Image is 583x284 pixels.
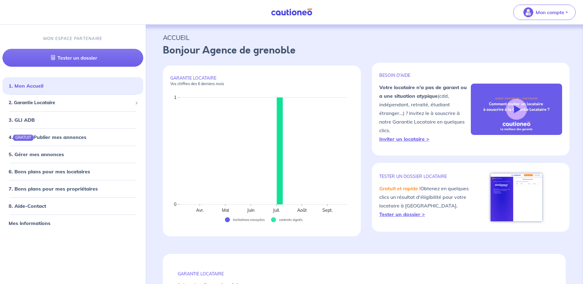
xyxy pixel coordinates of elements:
text: Juil. [273,207,280,213]
img: video-gli-new-none.jpg [471,84,562,135]
img: illu_account_valid_menu.svg [523,7,533,17]
a: Mes informations [9,220,50,226]
em: Vos chiffres des 6 derniers mois [170,81,224,86]
a: Tester un dossier > [379,211,425,217]
a: Tester un dossier [2,49,143,67]
text: 0 [174,202,176,207]
text: Avr. [196,207,204,213]
p: MON ESPACE PARTENAIRE [43,36,103,41]
strong: Votre locataire n'a pas de garant ou a une situation atypique [379,84,467,99]
text: 1 [174,95,176,100]
span: 2. Garantie Locataire [9,100,132,107]
div: 6. Bons plans pour mes locataires [2,165,143,178]
p: (cdd, indépendant, retraité, étudiant étranger...) ? Invitez le à souscrire à notre Garantie Loca... [379,83,471,143]
p: TESTER un dossier locataire [379,174,471,179]
em: Gratuit et rapide ! [379,185,420,191]
text: Sept. [322,207,333,213]
p: Obtenez en quelques clics un résultat d'éligibilité pour votre locataire à [GEOGRAPHIC_DATA]. [379,184,471,219]
a: Inviter un locataire > [379,136,429,142]
a: 8. Aide-Contact [9,203,46,209]
p: Bonjour Agence de grenoble [163,43,566,58]
text: Mai [222,207,229,213]
a: 6. Bons plans pour mes locataires [9,168,90,175]
div: 8. Aide-Contact [2,200,143,212]
p: Mon compte [536,9,564,16]
div: 1. Mon Accueil [2,80,143,92]
a: 5. Gérer mes annonces [9,151,64,157]
button: illu_account_valid_menu.svgMon compte [513,5,576,20]
img: Cautioneo [269,8,315,16]
div: 3. GLI ADB [2,114,143,126]
div: 2. Garantie Locataire [2,97,143,109]
a: 4.GRATUITPublier mes annonces [9,134,86,140]
a: 3. GLI ADB [9,117,35,123]
text: Juin [247,207,254,213]
p: GARANTIE LOCATAIRE [178,271,551,277]
div: 5. Gérer mes annonces [2,148,143,160]
a: 1. Mon Accueil [9,83,43,89]
p: BESOIN D'AIDE [379,73,471,78]
div: Mes informations [2,217,143,229]
a: 7. Bons plans pour mes propriétaires [9,186,98,192]
p: ACCUEIL [163,32,566,43]
div: 7. Bons plans pour mes propriétaires [2,183,143,195]
div: 4.GRATUITPublier mes annonces [2,131,143,143]
p: GARANTIE LOCATAIRE [170,75,353,86]
img: simulateur.png [487,170,546,224]
text: Août [297,207,307,213]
